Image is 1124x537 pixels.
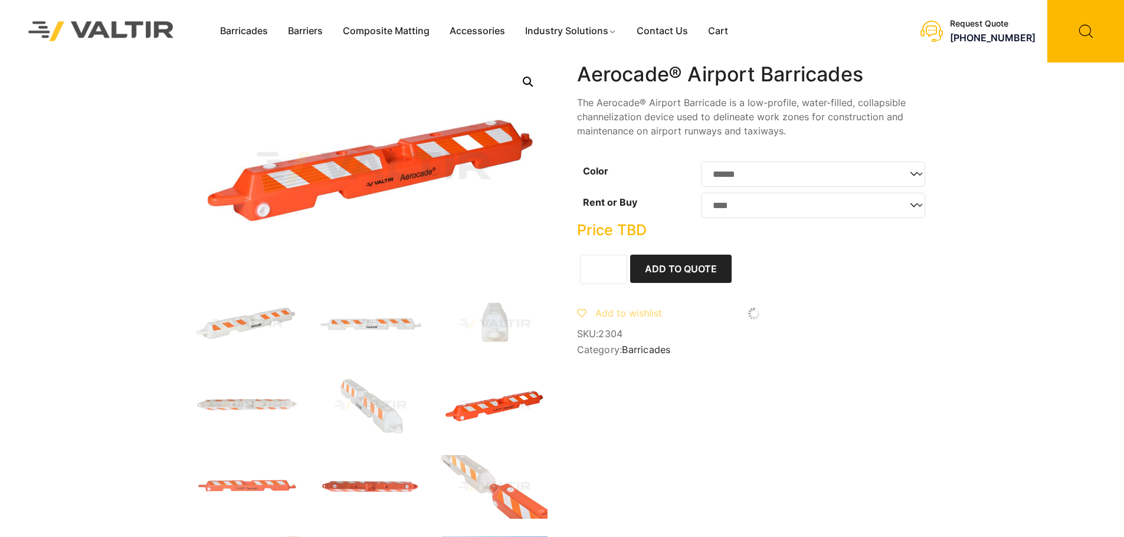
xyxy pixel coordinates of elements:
[194,374,300,437] img: Aerocade_Nat_Top.jpg
[583,196,637,208] label: Rent or Buy
[194,455,300,519] img: Aerocade_Org_Front.jpg
[577,62,931,87] h1: Aerocade® Airport Barricades
[317,292,424,356] img: Aerocade_Nat_Front-1.jpg
[577,328,931,340] span: SKU:
[13,6,189,56] img: Valtir Rentals
[630,255,732,283] button: Add to Quote
[441,455,548,519] img: Aerocade_Org_x1.jpg
[317,455,424,519] img: Aerocade_Org_Top.jpg
[440,22,515,40] a: Accessories
[577,221,647,239] bdi: Price TBD
[515,22,627,40] a: Industry Solutions
[627,22,698,40] a: Contact Us
[950,19,1035,29] div: Request Quote
[333,22,440,40] a: Composite Matting
[194,292,300,356] img: Aerocade_Nat_3Q-1.jpg
[583,165,608,177] label: Color
[580,255,627,284] input: Product quantity
[598,328,622,340] span: 2304
[441,374,548,437] img: Aerocade_Org_3Q.jpg
[577,95,931,138] p: The Aerocade® Airport Barricade is a low-profile, water-filled, collapsible channelization device...
[278,22,333,40] a: Barriers
[950,32,1035,44] a: [PHONE_NUMBER]
[698,22,738,40] a: Cart
[577,344,931,355] span: Category:
[317,374,424,437] img: Aerocade_Nat_x1-1.jpg
[622,344,670,355] a: Barricades
[210,22,278,40] a: Barricades
[441,292,548,356] img: Aerocade_Nat_Side.jpg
